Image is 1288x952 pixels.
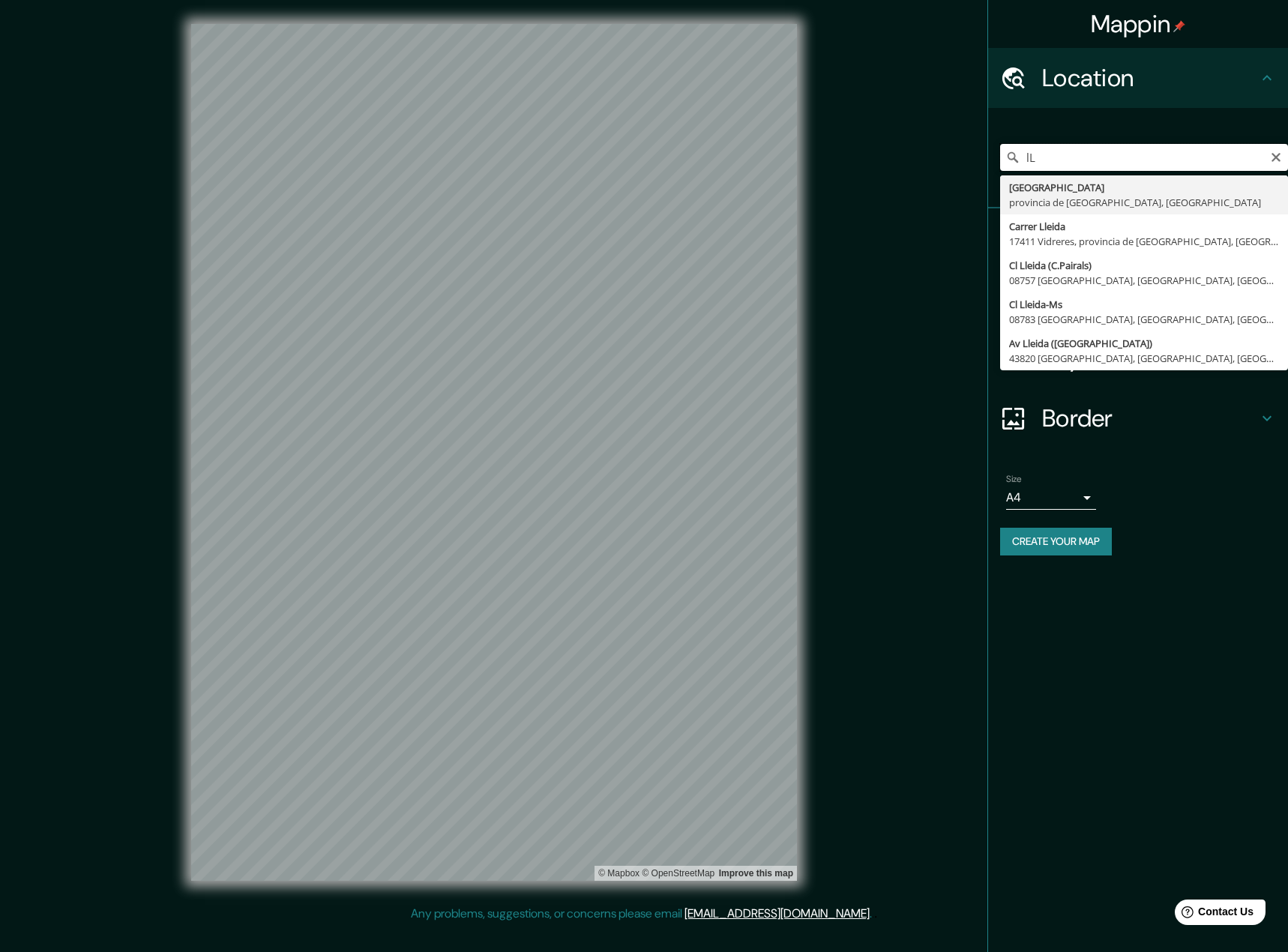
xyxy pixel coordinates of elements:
[1009,351,1279,366] div: 43820 [GEOGRAPHIC_DATA], [GEOGRAPHIC_DATA], [GEOGRAPHIC_DATA]
[1009,336,1279,351] div: Av Lleida ([GEOGRAPHIC_DATA])
[1009,195,1279,210] div: provincia de [GEOGRAPHIC_DATA], [GEOGRAPHIC_DATA]
[988,48,1288,108] div: Location
[1009,258,1279,273] div: Cl Lleida (C.Pairals)
[411,905,872,923] p: Any problems, suggestions, or concerns please email .
[988,388,1288,448] div: Border
[1155,894,1272,936] iframe: Help widget launcher
[872,905,874,923] div: .
[1009,312,1279,327] div: 08783 [GEOGRAPHIC_DATA], [GEOGRAPHIC_DATA], [GEOGRAPHIC_DATA]
[1270,149,1282,163] button: Clear
[1009,180,1279,195] div: [GEOGRAPHIC_DATA]
[642,868,714,879] a: OpenStreetMap
[988,268,1288,328] div: Style
[1006,473,1022,486] label: Size
[598,868,640,879] a: Mapbox
[1009,234,1279,249] div: 17411 Vidreres, provincia de [GEOGRAPHIC_DATA], [GEOGRAPHIC_DATA]
[1006,486,1096,510] div: A4
[1009,219,1279,234] div: Carrer Lleida
[1042,63,1258,93] h4: Location
[1000,528,1112,555] button: Create your map
[1173,20,1185,32] img: pin-icon.png
[1009,297,1279,312] div: Cl Lleida-Ms
[191,24,797,881] canvas: Map
[874,905,877,923] div: .
[1042,403,1258,433] h4: Border
[1091,9,1186,39] h4: Mappin
[684,906,870,921] a: [EMAIL_ADDRESS][DOMAIN_NAME]
[988,208,1288,268] div: Pins
[719,868,793,879] a: Map feedback
[988,328,1288,388] div: Layout
[1042,343,1258,373] h4: Layout
[1009,273,1279,288] div: 08757 [GEOGRAPHIC_DATA], [GEOGRAPHIC_DATA], [GEOGRAPHIC_DATA]
[1000,144,1288,171] input: Pick your city or area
